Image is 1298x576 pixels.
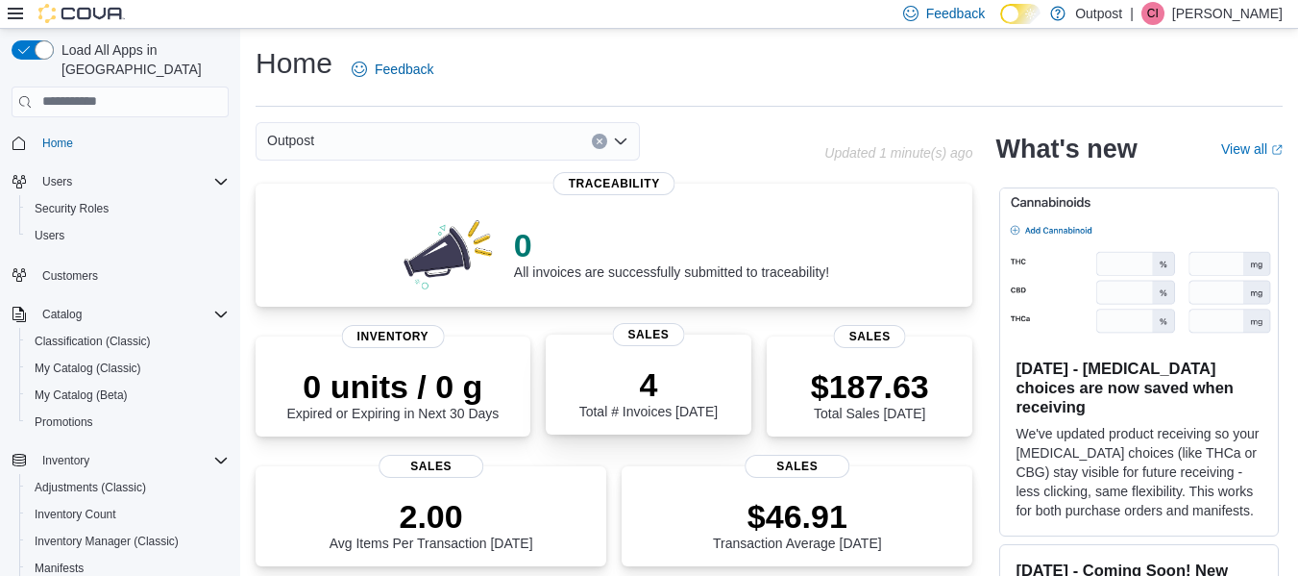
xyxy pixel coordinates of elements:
span: Inventory [342,325,445,348]
span: Manifests [35,561,84,576]
button: Promotions [19,409,236,436]
span: My Catalog (Beta) [35,388,128,403]
span: Classification (Classic) [35,334,151,349]
span: Users [35,170,229,193]
a: Security Roles [27,197,116,220]
span: Feedback [926,4,985,23]
span: Adjustments (Classic) [27,476,229,499]
span: Promotions [35,414,93,430]
button: Users [4,168,236,195]
div: Cynthia Izon [1141,2,1164,25]
input: Dark Mode [1000,4,1041,24]
span: Users [42,174,72,189]
span: My Catalog (Classic) [35,361,141,376]
button: Users [19,222,236,249]
span: Security Roles [35,201,109,216]
h3: [DATE] - [MEDICAL_DATA] choices are now saved when receiving [1016,359,1262,416]
span: Inventory Count [35,507,116,522]
span: Sales [612,323,684,346]
p: | [1130,2,1134,25]
button: Catalog [4,301,236,328]
span: Inventory Manager (Classic) [27,530,229,553]
a: Adjustments (Classic) [27,476,154,499]
button: Users [35,170,80,193]
span: Classification (Classic) [27,330,229,353]
img: 0 [399,214,499,291]
span: Dark Mode [1000,24,1001,25]
a: View allExternal link [1221,141,1283,157]
a: My Catalog (Beta) [27,384,135,407]
h2: What's new [995,134,1137,164]
p: 2.00 [330,497,533,536]
button: Inventory [35,449,97,472]
span: My Catalog (Classic) [27,357,229,380]
a: Inventory Manager (Classic) [27,530,186,553]
span: Home [35,131,229,155]
p: 0 [514,226,829,264]
h1: Home [256,44,332,83]
div: Total Sales [DATE] [811,367,929,421]
div: Total # Invoices [DATE] [579,365,718,419]
p: [PERSON_NAME] [1172,2,1283,25]
span: Users [35,228,64,243]
span: Inventory Manager (Classic) [35,534,179,549]
button: Open list of options [613,134,628,149]
button: Inventory [4,447,236,474]
p: We've updated product receiving so your [MEDICAL_DATA] choices (like THCa or CBG) stay visible fo... [1016,424,1262,520]
span: Inventory [35,449,229,472]
a: Feedback [344,50,441,88]
span: Sales [745,455,850,478]
span: My Catalog (Beta) [27,384,229,407]
div: Expired or Expiring in Next 30 Days [286,367,499,421]
span: Load All Apps in [GEOGRAPHIC_DATA] [54,40,229,79]
p: $46.91 [713,497,882,536]
p: Outpost [1075,2,1122,25]
img: Cova [38,4,125,23]
span: Adjustments (Classic) [35,480,146,495]
svg: External link [1271,144,1283,156]
span: Customers [42,268,98,284]
a: Home [35,132,81,155]
button: My Catalog (Classic) [19,355,236,382]
div: Avg Items Per Transaction [DATE] [330,497,533,551]
span: Promotions [27,411,229,434]
button: Customers [4,261,236,288]
span: Security Roles [27,197,229,220]
div: Transaction Average [DATE] [713,497,882,551]
button: Adjustments (Classic) [19,474,236,501]
p: 4 [579,365,718,404]
span: Catalog [35,303,229,326]
p: 0 units / 0 g [286,367,499,406]
span: CI [1147,2,1159,25]
p: $187.63 [811,367,929,406]
span: Home [42,136,73,151]
a: Users [27,224,72,247]
span: Sales [834,325,906,348]
button: Inventory Count [19,501,236,528]
span: Outpost [267,129,314,152]
span: Catalog [42,307,82,322]
button: Clear input [592,134,607,149]
a: Classification (Classic) [27,330,159,353]
a: Promotions [27,411,101,434]
span: Feedback [375,60,433,79]
button: Security Roles [19,195,236,222]
button: Home [4,129,236,157]
p: Updated 1 minute(s) ago [824,145,972,161]
button: Catalog [35,303,89,326]
a: Customers [35,264,106,288]
a: My Catalog (Classic) [27,357,149,380]
span: Users [27,224,229,247]
button: My Catalog (Beta) [19,382,236,409]
a: Inventory Count [27,503,124,526]
span: Customers [35,263,229,287]
span: Sales [379,455,484,478]
button: Inventory Manager (Classic) [19,528,236,555]
span: Inventory [42,453,89,468]
span: Inventory Count [27,503,229,526]
div: All invoices are successfully submitted to traceability! [514,226,829,280]
button: Classification (Classic) [19,328,236,355]
span: Traceability [553,172,675,195]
